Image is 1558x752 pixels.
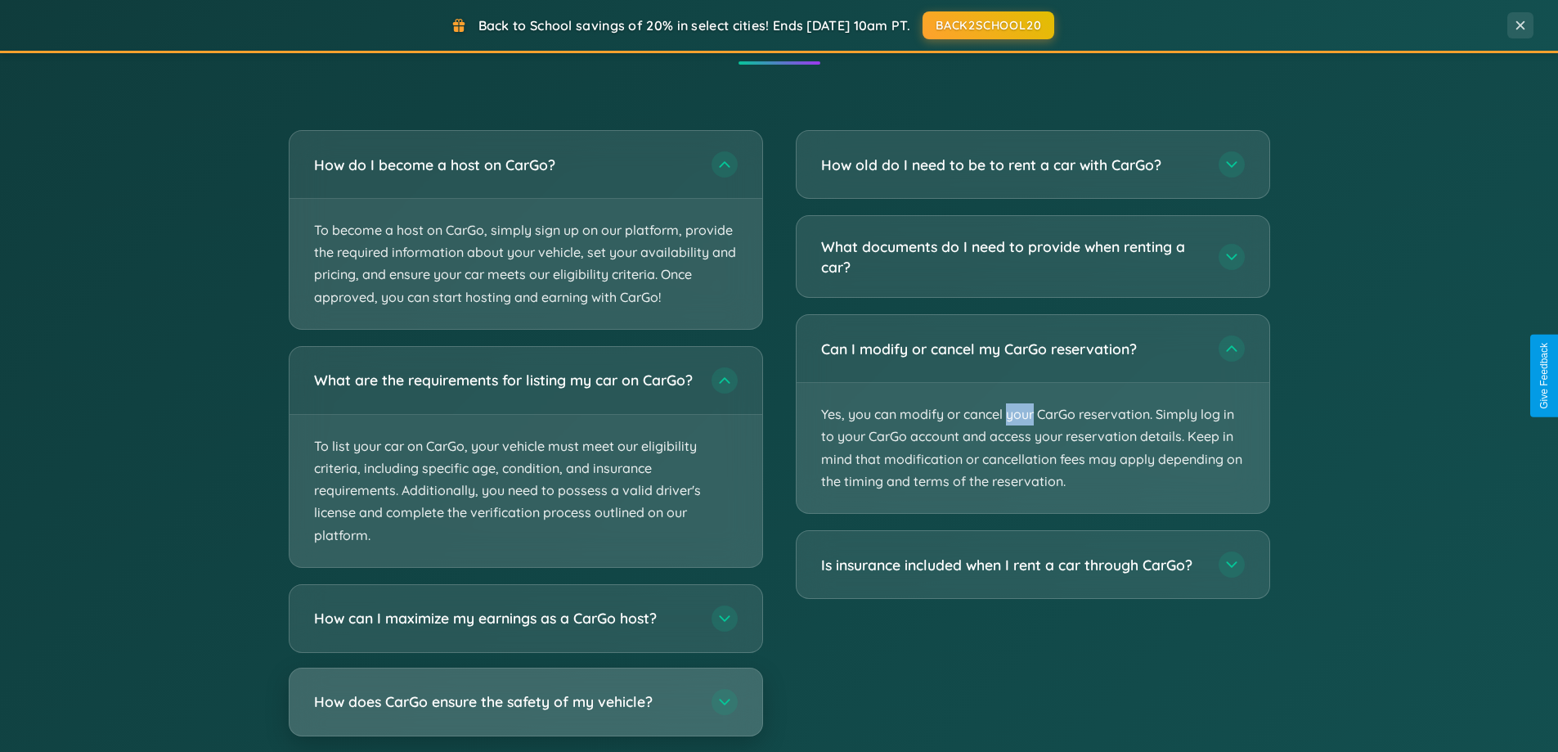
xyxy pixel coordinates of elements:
[923,11,1054,39] button: BACK2SCHOOL20
[290,415,762,567] p: To list your car on CarGo, your vehicle must meet our eligibility criteria, including specific ag...
[314,608,695,628] h3: How can I maximize my earnings as a CarGo host?
[478,17,910,34] span: Back to School savings of 20% in select cities! Ends [DATE] 10am PT.
[821,155,1202,175] h3: How old do I need to be to rent a car with CarGo?
[314,691,695,712] h3: How does CarGo ensure the safety of my vehicle?
[821,236,1202,277] h3: What documents do I need to provide when renting a car?
[797,383,1269,513] p: Yes, you can modify or cancel your CarGo reservation. Simply log in to your CarGo account and acc...
[821,339,1202,359] h3: Can I modify or cancel my CarGo reservation?
[314,370,695,390] h3: What are the requirements for listing my car on CarGo?
[1538,343,1550,409] div: Give Feedback
[821,555,1202,575] h3: Is insurance included when I rent a car through CarGo?
[290,199,762,329] p: To become a host on CarGo, simply sign up on our platform, provide the required information about...
[314,155,695,175] h3: How do I become a host on CarGo?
